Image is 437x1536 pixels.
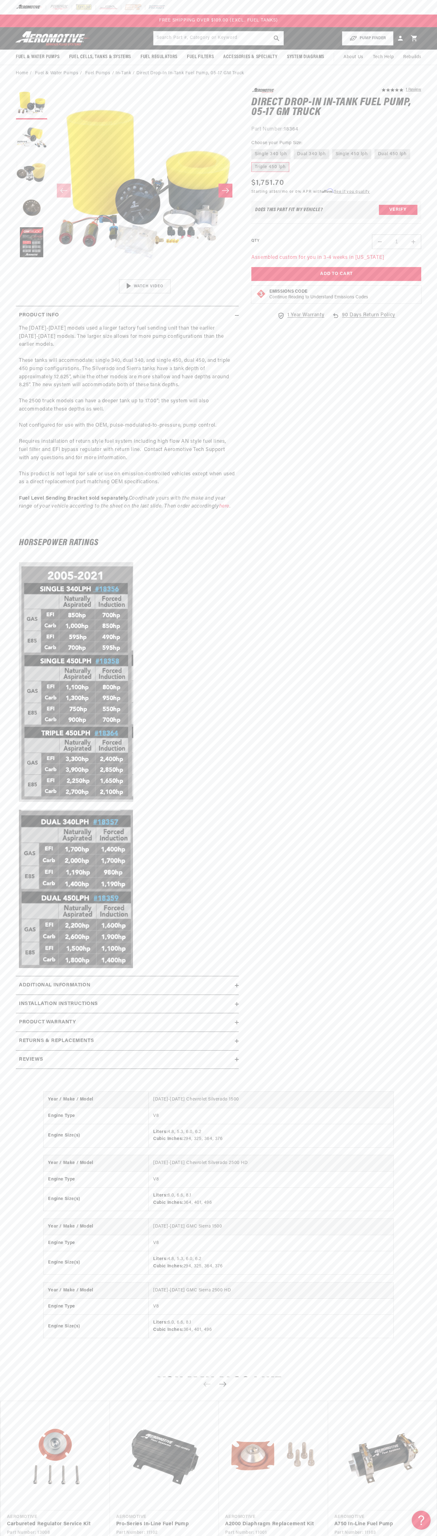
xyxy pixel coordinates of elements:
summary: Fuel Cells, Tanks & Systems [64,50,136,64]
h6: Horsepower Ratings [19,539,236,547]
button: Slide right [218,184,232,198]
span: Fuel Regulators [141,54,177,60]
span: Fuel Cells, Tanks & Systems [69,54,131,60]
img: Aeromotive [14,31,93,46]
strong: Liters: [153,1320,168,1325]
summary: Reviews [16,1051,239,1069]
h2: Reviews [19,1056,43,1064]
td: V8 [149,1108,393,1124]
li: Direct Drop-In In-Tank Fuel Pump, 05-17 GM Truck [136,70,244,77]
img: Emissions code [256,289,266,299]
h2: Product warranty [19,1018,76,1027]
div: Part Number: [251,125,421,134]
th: Engine Size(s) [44,1251,148,1274]
strong: Cubic Inches: [153,1137,183,1141]
th: Engine Type [44,1299,148,1315]
td: [DATE]-[DATE] GMC Sierra 2500 HD [149,1283,393,1299]
strong: Liters: [153,1257,168,1261]
a: 1 reviews [406,88,421,92]
button: search button [270,31,284,45]
th: Year / Make / Model [44,1092,148,1108]
input: Search by Part Number, Category or Keyword [153,31,284,45]
span: About Us [344,55,363,59]
td: [DATE]-[DATE] GMC Sierra 1500 [149,1219,393,1235]
label: Dual 450 lph [374,149,410,159]
th: Engine Type [44,1235,148,1251]
td: 6.0, 6.6, 8.1 364, 401, 496 [149,1315,393,1338]
p: Assembled custom for you in 3-4 weeks in [US_STATE] [251,254,421,262]
a: 90 Days Return Policy [332,311,395,326]
a: A750 In-Line Fuel Pump [334,1520,425,1528]
summary: Fuel & Water Pumps [11,50,64,64]
label: Single 450 lph [332,149,371,159]
th: Year / Make / Model [44,1283,148,1299]
a: About Us [339,50,368,65]
span: 90 Days Return Policy [342,311,395,326]
strong: Cubic Inches: [153,1327,183,1332]
button: Load image 5 in gallery view [16,227,47,259]
th: Engine Type [44,1171,148,1187]
th: Engine Size(s) [44,1124,148,1147]
th: Engine Size(s) [44,1315,148,1338]
summary: Returns & replacements [16,1032,239,1050]
button: Add to Cart [251,267,421,281]
th: Engine Type [44,1108,148,1124]
label: Single 340 lph [251,149,290,159]
a: Carbureted Regulator Service Kit [7,1520,97,1528]
span: $61 [273,190,280,194]
div: Does This part fit My vehicle? [255,207,323,212]
td: 6.0, 6.6, 8.1 364, 401, 496 [149,1188,393,1211]
td: V8 [149,1171,393,1187]
summary: Fuel Filters [182,50,218,64]
strong: Cubic Inches: [153,1264,183,1269]
th: Engine Size(s) [44,1188,148,1211]
td: [DATE]-[DATE] Chevrolet Silverado 2500 HD [149,1155,393,1171]
summary: Product warranty [16,1013,239,1032]
a: Home [16,70,28,77]
a: 1 Year Warranty [277,311,324,320]
p: The [DATE]-[DATE] models used a larger factory fuel sending unit than the earlier [DATE]-[DATE] m... [19,325,236,511]
label: Dual 340 lph [294,149,329,159]
td: V8 [149,1235,393,1251]
h2: Additional information [19,981,90,990]
a: See if you qualify - Learn more about Affirm Financing (opens in modal) [334,190,370,194]
th: Year / Make / Model [44,1155,148,1171]
p: Continue Reading to Understand Emissions Codes [269,295,368,300]
a: Pro-Series In-Line Fuel Pump [116,1520,207,1528]
label: QTY [251,238,259,244]
strong: Liters: [153,1193,168,1198]
th: Year / Make / Model [44,1219,148,1235]
button: Verify [379,205,417,215]
strong: Liters: [153,1130,168,1134]
span: 1 Year Warranty [287,311,324,320]
a: Fuel & Water Pumps [35,70,79,77]
a: A2000 Diaphragm Replacement Kit [225,1520,315,1528]
summary: Installation Instructions [16,995,239,1013]
h2: You may also like [16,1376,421,1391]
td: 4.8, 5.3, 6.0, 6.2 294, 325, 364, 376 [149,1124,393,1147]
legend: Choose your Pump Size: [251,140,303,146]
button: Load image 1 in gallery view [16,88,47,119]
span: Affirm [322,188,333,193]
label: Triple 450 lph [251,162,289,172]
summary: Tech Help [368,50,398,65]
summary: Fuel Regulators [136,50,182,64]
button: PUMP FINDER [342,31,393,46]
span: Tech Help [373,54,394,61]
td: V8 [149,1299,393,1315]
h2: Product Info [19,311,59,320]
button: Load image 2 in gallery view [16,123,47,154]
h1: Direct Drop-In In-Tank Fuel Pump, 05-17 GM Truck [251,98,421,118]
summary: Additional information [16,976,239,995]
button: Previous slide [200,1377,214,1391]
summary: Rebuilds [398,50,426,65]
td: 4.8, 5.3, 6.0, 6.2 294, 325, 364, 376 [149,1251,393,1274]
button: Slide left [57,184,71,198]
span: FREE SHIPPING OVER $109.00 (EXCL. FUEL TANKS) [159,18,278,23]
li: In-Tank [116,70,136,77]
span: System Diagrams [287,54,324,60]
span: $1,751.70 [251,177,284,189]
td: [DATE]-[DATE] Chevrolet Silverado 1500 [149,1092,393,1108]
h2: Installation Instructions [19,1000,98,1008]
span: Fuel & Water Pumps [16,54,60,60]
